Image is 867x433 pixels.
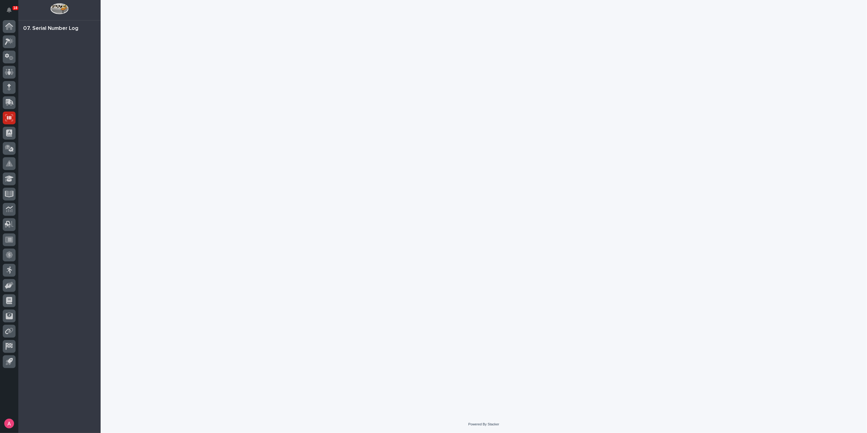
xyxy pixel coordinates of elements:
button: users-avatar [3,417,16,430]
img: Workspace Logo [50,3,68,14]
a: Powered By Stacker [468,422,499,426]
button: Notifications [3,4,16,16]
div: 07. Serial Number Log [23,25,78,32]
div: Notifications18 [8,7,16,17]
p: 18 [13,6,17,10]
